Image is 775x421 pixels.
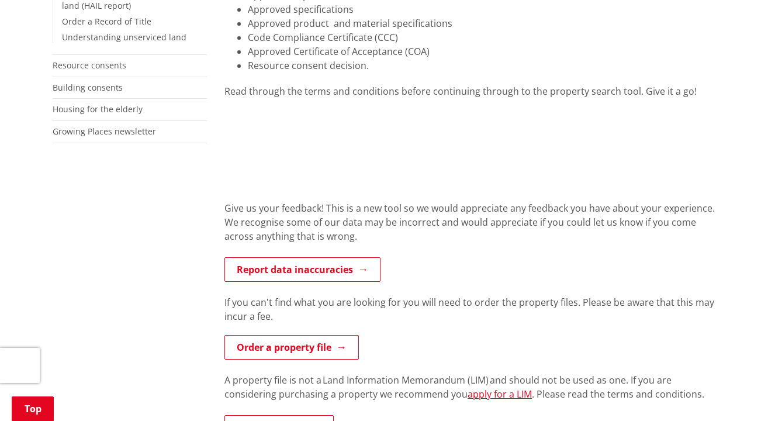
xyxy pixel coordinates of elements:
div: Give us your feedback! This is a new tool so we would appreciate any feedback you have about your... [224,201,722,257]
p: If you can't find what you are looking for you will need to order the property files. Please be a... [224,295,722,323]
li: Approved Certificate of Acceptance (COA) [248,44,722,58]
a: Growing Places newsletter [53,126,156,137]
a: Report data inaccuracies [224,257,380,282]
a: Resource consents [53,60,126,71]
li: Resource consent decision. [248,58,722,73]
li: Code Compliance Certificate (CCC) [248,30,722,44]
div: Read through the terms and conditions before continuing through to the property search tool. Give... [224,84,722,98]
a: Order a Record of Title [62,16,151,27]
a: Order a property file [224,335,359,360]
div: A property file is not a Land Information Memorandum (LIM) and should not be used as one. If you ... [224,373,722,415]
a: Understanding unserviced land [62,32,186,43]
iframe: Messenger Launcher [721,372,763,414]
a: Housing for the elderly [53,103,143,115]
a: Building consents [53,82,123,93]
a: Top [12,396,54,421]
a: apply for a LIM [468,388,532,401]
li: Approved product and material specifications [248,16,722,30]
li: Approved specifications [248,2,722,16]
